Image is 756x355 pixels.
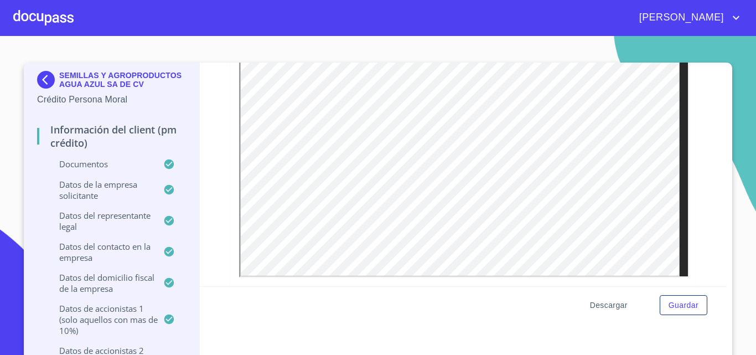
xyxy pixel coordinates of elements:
[586,295,632,316] button: Descargar
[660,295,707,316] button: Guardar
[37,241,163,263] p: Datos del contacto en la empresa
[37,71,59,89] img: Docupass spot blue
[631,9,743,27] button: account of current user
[37,158,163,169] p: Documentos
[37,303,163,336] p: Datos de accionistas 1 (solo aquellos con mas de 10%)
[37,272,163,294] p: Datos del domicilio fiscal de la empresa
[37,179,163,201] p: Datos de la empresa solicitante
[59,71,186,89] p: SEMILLAS Y AGROPRODUCTOS AGUA AZUL SA DE CV
[669,299,698,312] span: Guardar
[37,93,186,106] p: Crédito Persona Moral
[590,299,628,312] span: Descargar
[631,9,729,27] span: [PERSON_NAME]
[37,71,186,93] div: SEMILLAS Y AGROPRODUCTOS AGUA AZUL SA DE CV
[37,210,163,232] p: Datos del representante legal
[37,123,186,150] p: Información del Client (PM crédito)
